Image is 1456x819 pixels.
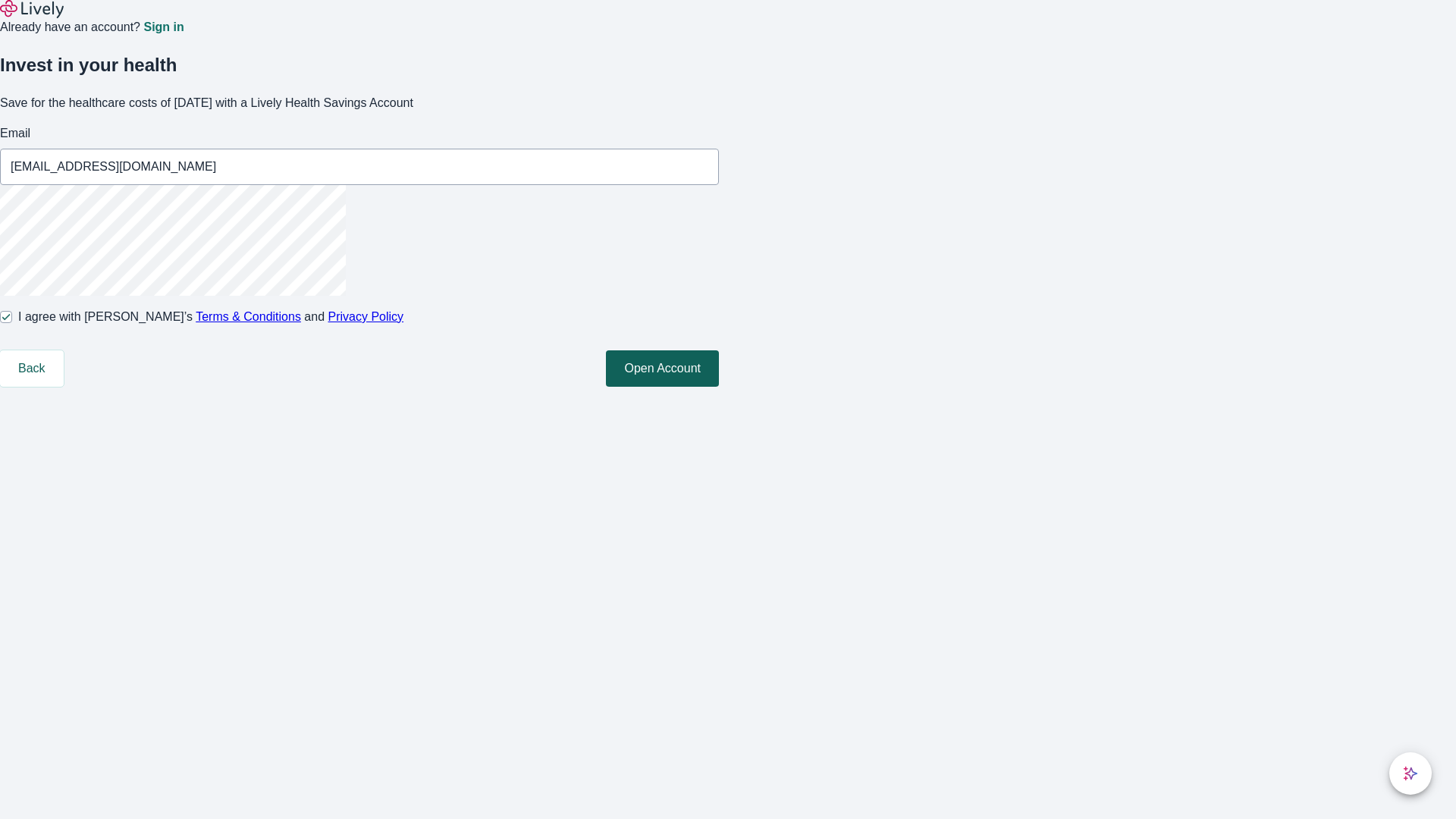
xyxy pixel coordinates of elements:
a: Privacy Policy [328,310,404,323]
button: Open Account [606,350,719,387]
a: Sign in [143,21,184,33]
span: I agree with [PERSON_NAME]’s and [18,308,403,326]
svg: Lively AI Assistant [1403,766,1418,781]
button: chat [1389,752,1432,795]
a: Terms & Conditions [196,310,301,323]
